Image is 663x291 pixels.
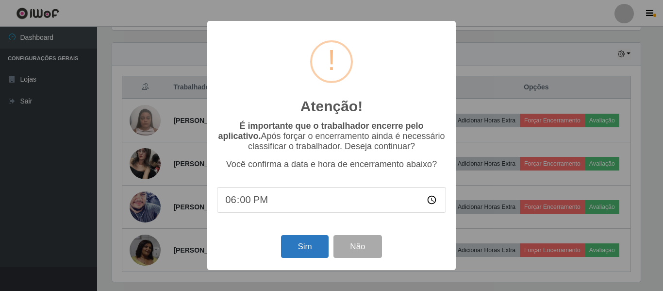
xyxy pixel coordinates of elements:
b: É importante que o trabalhador encerre pelo aplicativo. [218,121,423,141]
p: Após forçar o encerramento ainda é necessário classificar o trabalhador. Deseja continuar? [217,121,446,152]
button: Não [333,235,381,258]
p: Você confirma a data e hora de encerramento abaixo? [217,159,446,170]
h2: Atenção! [300,98,363,115]
button: Sim [281,235,328,258]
